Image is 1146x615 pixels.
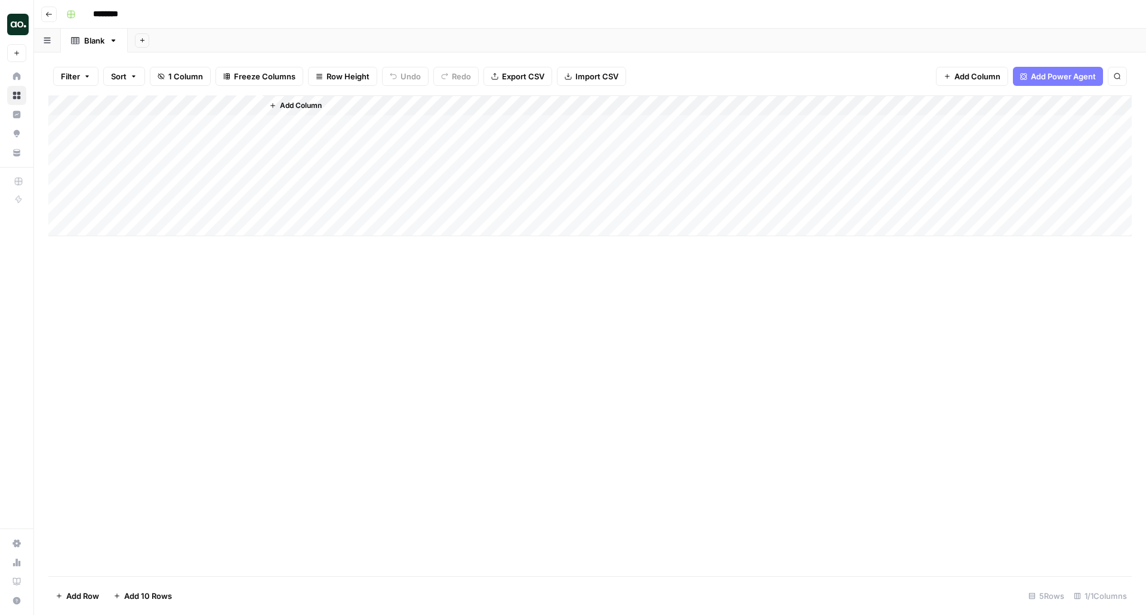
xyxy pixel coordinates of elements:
button: Redo [433,67,479,86]
div: Blank [84,35,104,47]
a: Insights [7,105,26,124]
span: Filter [61,70,80,82]
button: Undo [382,67,429,86]
button: Add 10 Rows [106,586,179,605]
span: Add Column [954,70,1000,82]
button: Export CSV [483,67,552,86]
button: Workspace: AirOps October Cohort [7,10,26,39]
span: Add Power Agent [1031,70,1096,82]
button: Add Row [48,586,106,605]
a: Blank [61,29,128,52]
a: Home [7,67,26,86]
a: Settings [7,534,26,553]
a: Learning Hub [7,572,26,591]
button: Import CSV [557,67,626,86]
span: Export CSV [502,70,544,82]
a: Browse [7,86,26,105]
img: AirOps October Cohort Logo [7,14,29,35]
button: Sort [103,67,145,86]
button: Row Height [308,67,377,86]
span: Add 10 Rows [124,590,172,602]
button: Freeze Columns [215,67,303,86]
span: Sort [111,70,127,82]
button: Filter [53,67,98,86]
a: Opportunities [7,124,26,143]
span: Row Height [326,70,369,82]
div: 1/1 Columns [1069,586,1132,605]
span: Undo [401,70,421,82]
button: Help + Support [7,591,26,610]
a: Usage [7,553,26,572]
button: Add Column [936,67,1008,86]
span: Redo [452,70,471,82]
span: Import CSV [575,70,618,82]
button: 1 Column [150,67,211,86]
a: Your Data [7,143,26,162]
span: Add Row [66,590,99,602]
span: 1 Column [168,70,203,82]
div: 5 Rows [1024,586,1069,605]
button: Add Column [264,98,326,113]
span: Freeze Columns [234,70,295,82]
button: Add Power Agent [1013,67,1103,86]
span: Add Column [280,100,322,111]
